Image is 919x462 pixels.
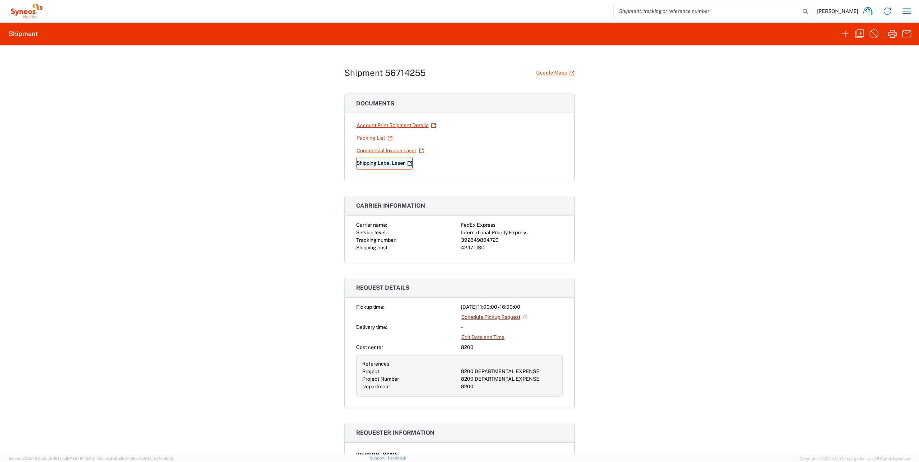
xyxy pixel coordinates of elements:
a: Commercial Invoice Laser [356,144,424,157]
div: Project [362,368,458,375]
span: Carrier name: [356,222,387,228]
span: [DATE] 10:10:00 [66,456,94,461]
span: [DATE] 10:06:13 [145,456,173,461]
span: Carrier information [356,202,425,209]
span: Copyright © [DATE]-[DATE] Agistix Inc., All Rights Reserved [799,455,910,462]
div: 8200 DEPARTMENTAL EXPENSE [461,368,557,375]
a: Shipping Label Laser [356,157,413,169]
input: Shipment, tracking or reference number [614,4,800,18]
div: 8200 [461,383,557,390]
span: Shipping cost [356,245,387,250]
div: 8200 DEPARTMENTAL EXPENSE [461,375,557,383]
span: Request details [356,284,409,291]
span: Cost center [356,344,383,350]
span: Tracking number: [356,237,396,243]
a: Google Maps [536,67,575,79]
h2: Shipment [9,30,38,38]
span: Pickup time: [356,304,384,310]
a: Feedback [388,456,406,460]
span: Server: 2025.18.0-a0edd1917ac [9,456,94,461]
h1: Shipment 56714255 [344,68,426,78]
div: FedEx Express [461,221,563,229]
span: Documents [356,100,394,107]
a: Packing List [356,132,393,144]
a: Support [370,456,388,460]
span: Service level: [356,230,387,235]
div: Project Number [362,375,458,383]
a: Schedule Pickup Request [461,311,528,323]
span: Client: 2025.18.0-198a450 [97,456,173,461]
a: Account Print Shipment Details [356,119,436,132]
a: Edit Date and Time [461,331,505,344]
span: Delivery time: [356,324,387,330]
div: 392849804720 [461,236,563,244]
div: [DATE] 11:00:00 - 16:00:00 [461,303,563,311]
div: 8200 [461,344,563,351]
div: - [461,323,563,331]
div: International Priority Express [461,229,563,236]
span: [PERSON_NAME] [356,451,400,458]
span: References [362,361,389,367]
div: 42.17 USD [461,244,563,252]
span: Requester information [356,429,435,436]
div: Department [362,383,458,390]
